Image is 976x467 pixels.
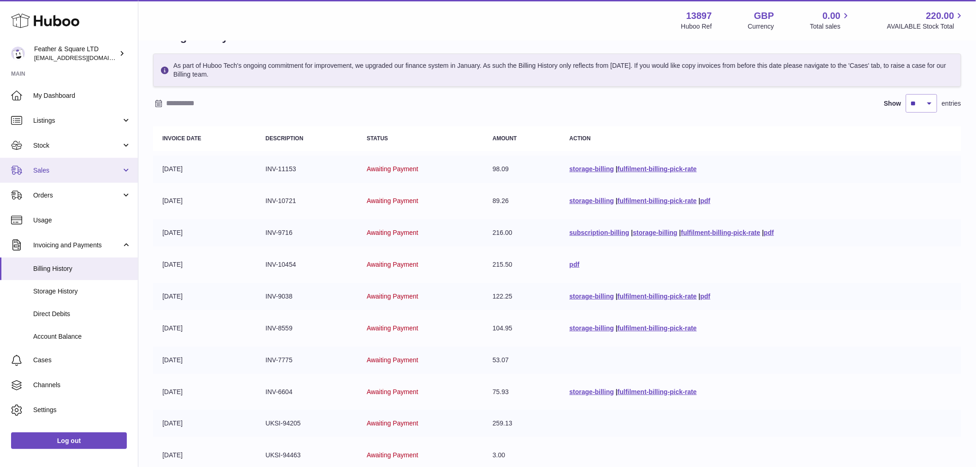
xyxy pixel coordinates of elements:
img: internalAdmin-13897@internal.huboo.com [11,47,25,60]
span: Awaiting Payment [367,261,418,268]
td: [DATE] [153,283,256,310]
td: [DATE] [153,156,256,183]
a: pdf [764,229,774,236]
span: | [699,197,701,204]
strong: Action [570,135,591,142]
span: Awaiting Payment [367,451,418,459]
span: Account Balance [33,332,131,341]
strong: 13897 [686,10,712,22]
span: Invoicing and Payments [33,241,121,250]
td: 75.93 [483,378,560,406]
strong: Amount [493,135,517,142]
a: storage-billing [570,293,614,300]
td: INV-10721 [256,187,357,215]
a: storage-billing [570,165,614,173]
span: 220.00 [926,10,954,22]
span: | [679,229,681,236]
a: Log out [11,432,127,449]
strong: Invoice Date [162,135,201,142]
td: [DATE] [153,347,256,374]
div: Huboo Ref [681,22,712,31]
td: 53.07 [483,347,560,374]
a: fulfilment-billing-pick-rate [681,229,761,236]
td: 89.26 [483,187,560,215]
span: Storage History [33,287,131,296]
span: Total sales [810,22,851,31]
td: [DATE] [153,251,256,278]
span: | [616,324,618,332]
td: UKSI-94205 [256,410,357,437]
td: INV-6604 [256,378,357,406]
span: | [699,293,701,300]
span: | [616,388,618,395]
div: As part of Huboo Tech's ongoing commitment for improvement, we upgraded our finance system in Jan... [153,54,961,87]
span: Billing History [33,264,131,273]
label: Show [884,99,901,108]
span: | [631,229,633,236]
a: storage-billing [570,197,614,204]
span: entries [942,99,961,108]
a: storage-billing [570,388,614,395]
strong: Status [367,135,388,142]
span: Sales [33,166,121,175]
span: Awaiting Payment [367,229,418,236]
span: Awaiting Payment [367,356,418,364]
td: 259.13 [483,410,560,437]
span: | [616,165,618,173]
a: pdf [570,261,580,268]
a: 0.00 Total sales [810,10,851,31]
a: fulfilment-billing-pick-rate [618,324,697,332]
span: Listings [33,116,121,125]
a: fulfilment-billing-pick-rate [618,293,697,300]
a: subscription-billing [570,229,630,236]
td: 215.50 [483,251,560,278]
div: Currency [748,22,774,31]
span: [EMAIL_ADDRESS][DOMAIN_NAME] [34,54,136,61]
span: Stock [33,141,121,150]
span: Awaiting Payment [367,419,418,427]
span: Channels [33,381,131,389]
span: 0.00 [823,10,841,22]
td: 98.09 [483,156,560,183]
a: pdf [701,197,711,204]
td: 104.95 [483,315,560,342]
td: [DATE] [153,187,256,215]
span: Awaiting Payment [367,388,418,395]
td: [DATE] [153,378,256,406]
a: 220.00 AVAILABLE Stock Total [887,10,965,31]
td: [DATE] [153,410,256,437]
span: Settings [33,406,131,414]
span: Usage [33,216,131,225]
td: INV-11153 [256,156,357,183]
strong: GBP [754,10,774,22]
span: Orders [33,191,121,200]
td: [DATE] [153,219,256,246]
span: | [762,229,764,236]
span: | [616,293,618,300]
span: Awaiting Payment [367,324,418,332]
td: INV-9038 [256,283,357,310]
a: pdf [701,293,711,300]
span: Awaiting Payment [367,293,418,300]
td: 216.00 [483,219,560,246]
a: fulfilment-billing-pick-rate [618,165,697,173]
a: fulfilment-billing-pick-rate [618,388,697,395]
td: INV-9716 [256,219,357,246]
a: storage-billing [633,229,677,236]
span: Awaiting Payment [367,165,418,173]
a: storage-billing [570,324,614,332]
span: My Dashboard [33,91,131,100]
span: Awaiting Payment [367,197,418,204]
div: Feather & Square LTD [34,45,117,62]
span: Direct Debits [33,310,131,318]
span: AVAILABLE Stock Total [887,22,965,31]
td: INV-10454 [256,251,357,278]
a: fulfilment-billing-pick-rate [618,197,697,204]
span: | [616,197,618,204]
strong: Description [266,135,304,142]
span: Cases [33,356,131,365]
td: INV-7775 [256,347,357,374]
td: 122.25 [483,283,560,310]
td: [DATE] [153,315,256,342]
td: INV-8559 [256,315,357,342]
